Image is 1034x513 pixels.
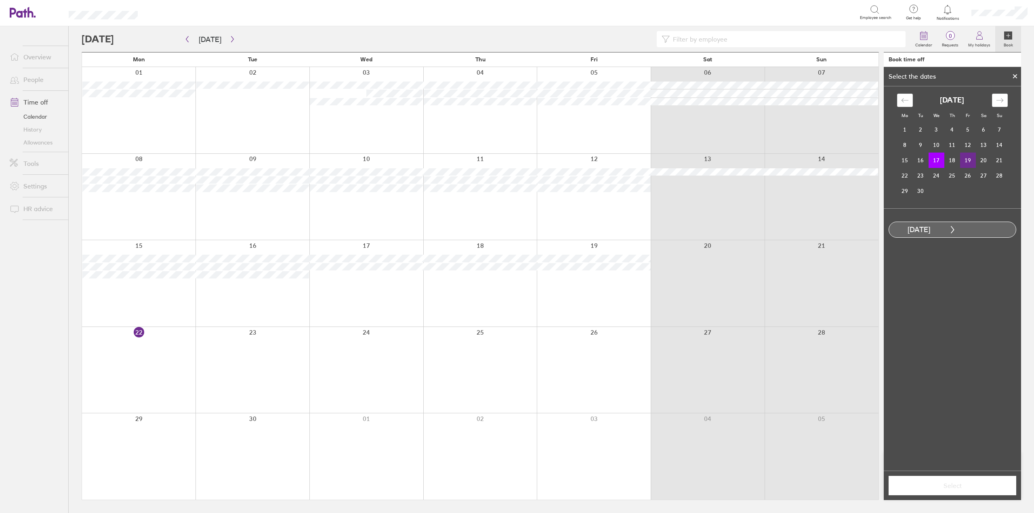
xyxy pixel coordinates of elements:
a: People [3,71,68,88]
a: Calendar [910,26,937,52]
a: My holidays [963,26,995,52]
div: Select the dates [884,73,941,80]
td: Choose Saturday, September 6, 2025 as your check-out date. It’s available. [976,122,992,137]
td: Choose Monday, September 1, 2025 as your check-out date. It’s available. [897,122,913,137]
a: Settings [3,178,68,194]
small: Fr [966,113,970,118]
a: Overview [3,49,68,65]
span: Wed [360,56,372,63]
td: Selected as start date. Wednesday, September 17, 2025 [929,153,944,168]
span: Tue [248,56,257,63]
div: [DATE] [889,226,949,234]
div: Book time off [889,56,925,63]
td: Choose Tuesday, September 9, 2025 as your check-out date. It’s available. [913,137,929,153]
td: Choose Saturday, September 13, 2025 as your check-out date. It’s available. [976,137,992,153]
input: Filter by employee [670,31,901,47]
td: Choose Monday, September 29, 2025 as your check-out date. It’s available. [897,183,913,199]
span: Fri [591,56,598,63]
button: [DATE] [192,33,228,46]
span: Sun [816,56,827,63]
strong: [DATE] [940,96,964,105]
td: Choose Tuesday, September 30, 2025 as your check-out date. It’s available. [913,183,929,199]
td: Choose Thursday, September 4, 2025 as your check-out date. It’s available. [944,122,960,137]
a: Tools [3,155,68,172]
span: Mon [133,56,145,63]
small: Th [950,113,955,118]
label: Book [999,40,1018,48]
td: Choose Monday, September 22, 2025 as your check-out date. It’s available. [897,168,913,183]
small: Su [997,113,1002,118]
span: Sat [703,56,712,63]
button: Select [889,476,1016,495]
td: Choose Sunday, September 14, 2025 as your check-out date. It’s available. [992,137,1007,153]
label: Calendar [910,40,937,48]
td: Choose Friday, September 26, 2025 as your check-out date. It’s available. [960,168,976,183]
a: Calendar [3,110,68,123]
td: Choose Wednesday, September 24, 2025 as your check-out date. It’s available. [929,168,944,183]
td: Choose Saturday, September 20, 2025 as your check-out date. It’s available. [976,153,992,168]
td: Choose Friday, September 12, 2025 as your check-out date. It’s available. [960,137,976,153]
td: Choose Saturday, September 27, 2025 as your check-out date. It’s available. [976,168,992,183]
a: 0Requests [937,26,963,52]
small: We [933,113,939,118]
a: History [3,123,68,136]
a: HR advice [3,201,68,217]
span: Employee search [860,15,891,20]
a: Notifications [935,4,961,21]
label: My holidays [963,40,995,48]
small: Sa [981,113,986,118]
td: Choose Sunday, September 7, 2025 as your check-out date. It’s available. [992,122,1007,137]
td: Choose Friday, September 19, 2025 as your check-out date. It’s available. [960,153,976,168]
td: Choose Wednesday, September 3, 2025 as your check-out date. It’s available. [929,122,944,137]
span: Notifications [935,16,961,21]
td: Choose Friday, September 5, 2025 as your check-out date. It’s available. [960,122,976,137]
a: Book [995,26,1021,52]
td: Choose Thursday, September 25, 2025 as your check-out date. It’s available. [944,168,960,183]
span: 0 [937,33,963,39]
div: Search [160,8,180,16]
label: Requests [937,40,963,48]
a: Allowances [3,136,68,149]
td: Choose Tuesday, September 2, 2025 as your check-out date. It’s available. [913,122,929,137]
td: Choose Tuesday, September 23, 2025 as your check-out date. It’s available. [913,168,929,183]
td: Choose Monday, September 8, 2025 as your check-out date. It’s available. [897,137,913,153]
td: Choose Wednesday, September 10, 2025 as your check-out date. It’s available. [929,137,944,153]
div: Move backward to switch to the previous month. [897,94,913,107]
td: Choose Tuesday, September 16, 2025 as your check-out date. It’s available. [913,153,929,168]
div: Calendar [888,86,1017,208]
small: Mo [902,113,908,118]
small: Tu [918,113,923,118]
span: Select [894,482,1011,489]
td: Choose Monday, September 15, 2025 as your check-out date. It’s available. [897,153,913,168]
a: Time off [3,94,68,110]
span: Thu [475,56,485,63]
span: Get help [900,16,927,21]
td: Choose Sunday, September 21, 2025 as your check-out date. It’s available. [992,153,1007,168]
div: Move forward to switch to the next month. [992,94,1008,107]
td: Choose Thursday, September 18, 2025 as your check-out date. It’s available. [944,153,960,168]
td: Choose Thursday, September 11, 2025 as your check-out date. It’s available. [944,137,960,153]
td: Choose Sunday, September 28, 2025 as your check-out date. It’s available. [992,168,1007,183]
